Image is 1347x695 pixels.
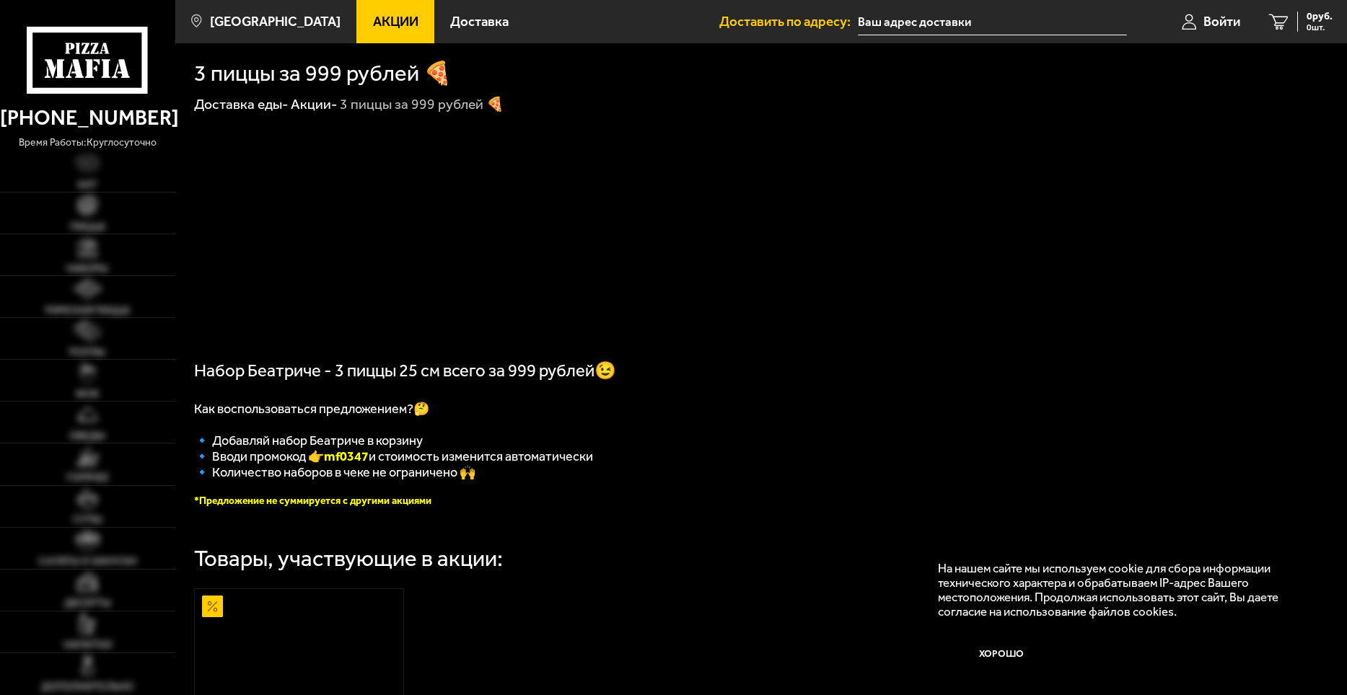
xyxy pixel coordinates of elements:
[1307,23,1333,32] span: 0 шт.
[69,347,105,357] span: Роллы
[70,221,105,231] span: Пицца
[194,433,423,448] span: 🔹 Добавляй набор Беатриче в корзину
[41,681,133,691] span: Дополнительно
[64,598,111,608] span: Десерты
[324,448,369,464] b: mf0347
[66,472,109,482] span: Горячее
[938,632,1064,674] button: Хорошо
[66,263,108,273] span: Наборы
[938,561,1305,619] p: На нашем сайте мы используем cookie для сбора информации технического характера и обрабатываем IP...
[45,305,130,315] span: Римская пицца
[194,62,452,84] h1: 3 пиццы за 999 рублей 🍕
[210,15,341,29] span: [GEOGRAPHIC_DATA]
[63,639,112,650] span: Напитки
[38,556,136,566] span: Салаты и закуски
[858,9,1127,35] input: Ваш адрес доставки
[76,389,100,399] span: WOK
[194,96,289,112] a: Доставка еды-
[194,360,616,381] span: Набор Беатриче - 3 пиццы 25 см всего за 999 рублей😉
[373,15,418,29] span: Акции
[291,96,338,112] a: Акции-
[202,596,223,616] img: Акционный
[194,547,503,570] div: Товары, участвующие в акции:
[194,495,431,507] font: *Предложение не суммируется с другими акциями
[194,401,429,417] span: Как воспользоваться предложением?🤔
[1203,15,1240,29] span: Войти
[77,180,97,190] span: Хит
[194,464,475,480] span: 🔹 Количество наборов в чеке не ограничено 🙌
[73,514,102,524] span: Супы
[719,15,858,29] span: Доставить по адресу:
[69,430,105,441] span: Обеды
[340,95,504,113] div: 3 пиццы за 999 рублей 🍕
[450,15,509,29] span: Доставка
[194,448,593,464] span: 🔹 Вводи промокод 👉 и стоимость изменится автоматически
[1307,12,1333,22] span: 0 руб.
